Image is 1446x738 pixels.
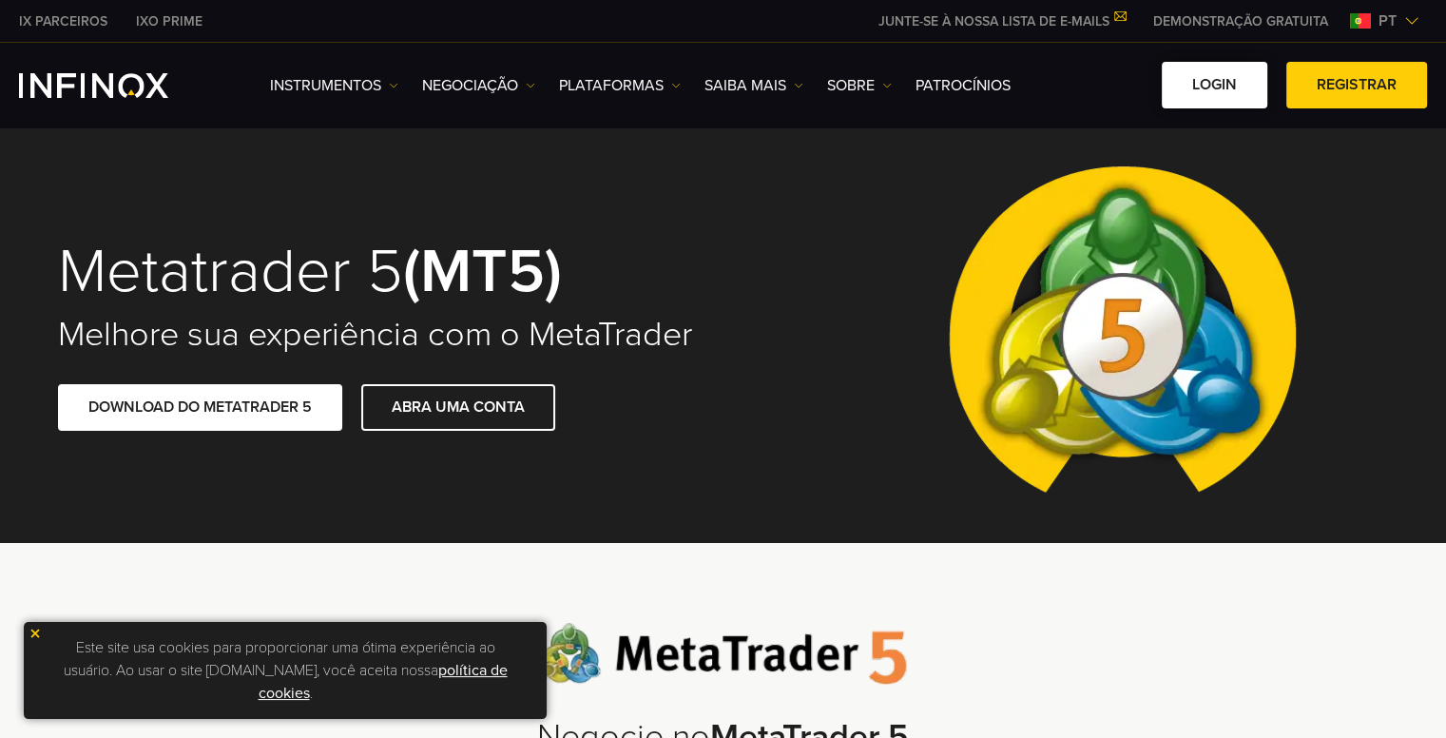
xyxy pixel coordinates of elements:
img: Meta Trader 5 [934,126,1311,543]
a: Instrumentos [270,74,398,97]
a: INFINOX [122,11,217,31]
a: Saiba mais [704,74,803,97]
a: Registrar [1286,62,1427,108]
h2: Melhore sua experiência com o MetaTrader [58,314,697,356]
a: ABRA UMA CONTA [361,384,555,431]
a: Login [1162,62,1267,108]
p: Este site usa cookies para proporcionar uma ótima experiência ao usuário. Ao usar o site [DOMAIN_... [33,631,537,709]
a: SOBRE [827,74,892,97]
img: Meta Trader 5 logo [539,623,907,685]
strong: (MT5) [403,234,562,309]
h1: Metatrader 5 [58,240,697,304]
span: pt [1371,10,1404,32]
a: INFINOX Logo [19,73,213,98]
a: DOWNLOAD DO METATRADER 5 [58,384,342,431]
img: yellow close icon [29,627,42,640]
a: NEGOCIAÇÃO [422,74,535,97]
a: Patrocínios [916,74,1011,97]
a: INFINOX MENU [1139,11,1342,31]
a: INFINOX [5,11,122,31]
a: JUNTE-SE À NOSSA LISTA DE E-MAILS [864,13,1139,29]
a: PLATAFORMAS [559,74,681,97]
